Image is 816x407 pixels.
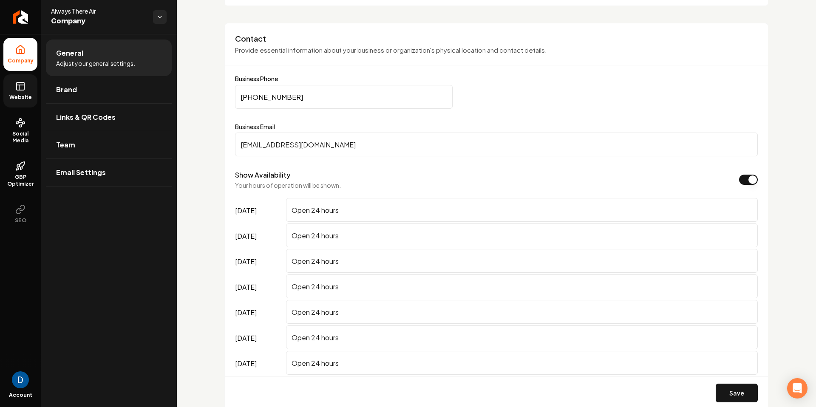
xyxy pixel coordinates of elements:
label: Business Phone [235,76,758,82]
input: Enter hours [286,223,758,247]
input: Business Email [235,133,758,156]
span: Team [56,140,75,150]
label: [DATE] [235,274,283,300]
a: Team [46,131,172,158]
img: Rebolt Logo [13,10,28,24]
h3: Contact [235,34,758,44]
a: Social Media [3,111,37,151]
input: Enter hours [286,274,758,298]
label: Show Availability [235,170,290,179]
a: GBP Optimizer [3,154,37,194]
span: Account [9,392,32,399]
label: [DATE] [235,249,283,274]
span: Social Media [3,130,37,144]
button: Save [716,384,758,402]
label: Business Email [235,122,758,131]
label: [DATE] [235,300,283,325]
span: Company [4,57,37,64]
span: Always There Air [51,7,146,15]
a: Links & QR Codes [46,104,172,131]
label: [DATE] [235,198,283,223]
p: Your hours of operation will be shown. [235,181,341,189]
input: Enter hours [286,351,758,375]
span: Website [6,94,35,101]
span: Links & QR Codes [56,112,116,122]
button: SEO [3,198,37,231]
label: [DATE] [235,223,283,249]
a: Brand [46,76,172,103]
input: Enter hours [286,249,758,273]
span: Company [51,15,146,27]
span: Brand [56,85,77,95]
button: Open user button [12,371,29,388]
label: [DATE] [235,351,283,376]
span: Adjust your general settings. [56,59,135,68]
a: Email Settings [46,159,172,186]
a: Website [3,74,37,107]
span: General [56,48,83,58]
div: Open Intercom Messenger [787,378,807,399]
span: Email Settings [56,167,106,178]
label: [DATE] [235,325,283,351]
input: Enter hours [286,325,758,349]
p: Provide essential information about your business or organization's physical location and contact... [235,45,758,55]
span: GBP Optimizer [3,174,37,187]
span: SEO [11,217,30,224]
input: Enter hours [286,198,758,222]
img: David Rice [12,371,29,388]
input: Enter hours [286,300,758,324]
